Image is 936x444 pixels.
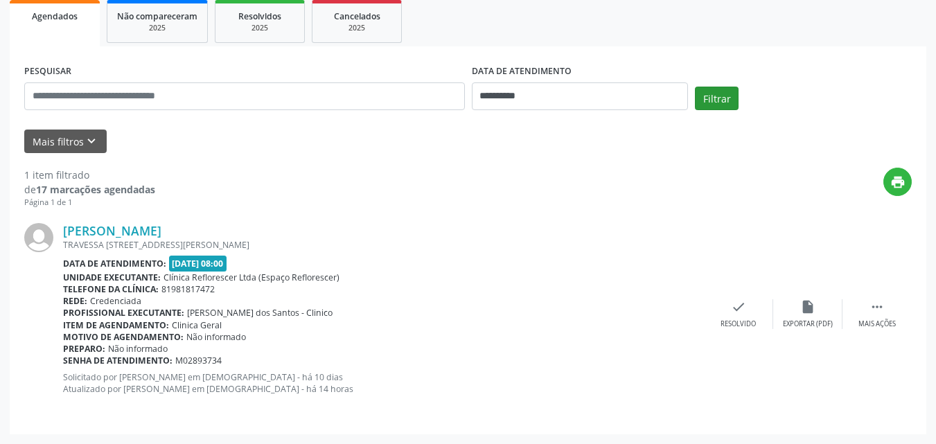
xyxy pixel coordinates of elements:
span: Credenciada [90,295,141,307]
label: DATA DE ATENDIMENTO [472,61,572,82]
div: TRAVESSA [STREET_ADDRESS][PERSON_NAME] [63,239,704,251]
b: Item de agendamento: [63,319,169,331]
div: Mais ações [858,319,896,329]
b: Senha de atendimento: [63,355,173,366]
span: [DATE] 08:00 [169,256,227,272]
b: Telefone da clínica: [63,283,159,295]
span: [PERSON_NAME] dos Santos - Clinico [187,307,333,319]
div: Resolvido [721,319,756,329]
span: Resolvidos [238,10,281,22]
span: Cancelados [334,10,380,22]
span: Não compareceram [117,10,197,22]
div: 2025 [322,23,391,33]
i: insert_drive_file [800,299,815,314]
div: 2025 [117,23,197,33]
span: Clínica Reflorescer Ltda (Espaço Reflorescer) [164,272,339,283]
i:  [869,299,885,314]
span: Não informado [186,331,246,343]
div: 2025 [225,23,294,33]
a: [PERSON_NAME] [63,223,161,238]
i: keyboard_arrow_down [84,134,99,149]
label: PESQUISAR [24,61,71,82]
i: print [890,175,906,190]
b: Motivo de agendamento: [63,331,184,343]
div: Exportar (PDF) [783,319,833,329]
img: img [24,223,53,252]
div: de [24,182,155,197]
p: Solicitado por [PERSON_NAME] em [DEMOGRAPHIC_DATA] - há 10 dias Atualizado por [PERSON_NAME] em [... [63,371,704,395]
b: Rede: [63,295,87,307]
b: Profissional executante: [63,307,184,319]
button: print [883,168,912,196]
span: 81981817472 [161,283,215,295]
i: check [731,299,746,314]
b: Unidade executante: [63,272,161,283]
button: Mais filtroskeyboard_arrow_down [24,130,107,154]
b: Preparo: [63,343,105,355]
strong: 17 marcações agendadas [36,183,155,196]
button: Filtrar [695,87,739,110]
b: Data de atendimento: [63,258,166,269]
div: Página 1 de 1 [24,197,155,208]
span: Clinica Geral [172,319,222,331]
span: Não informado [108,343,168,355]
span: Agendados [32,10,78,22]
div: 1 item filtrado [24,168,155,182]
span: M02893734 [175,355,222,366]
